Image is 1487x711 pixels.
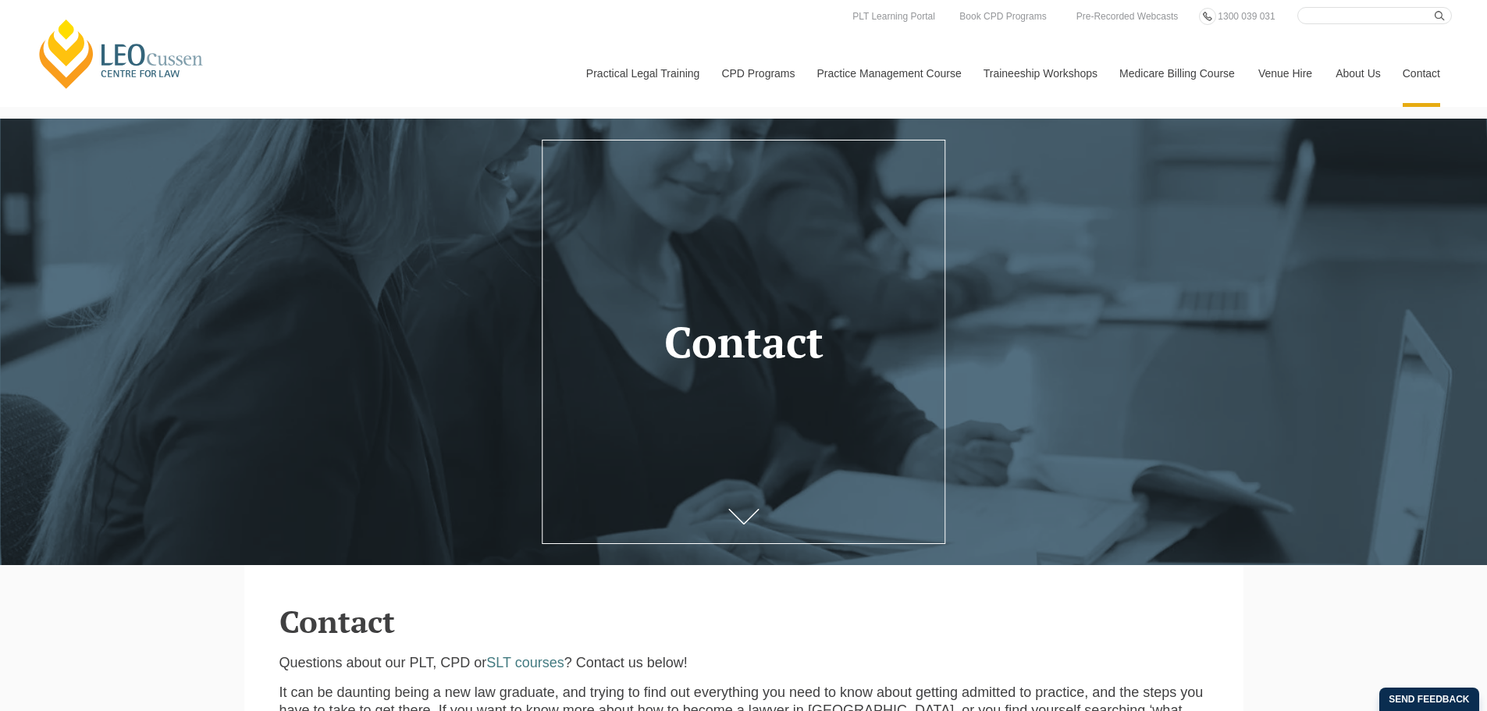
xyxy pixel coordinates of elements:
a: Practical Legal Training [575,40,710,107]
span: 1300 039 031 [1218,11,1275,22]
a: CPD Programs [710,40,805,107]
a: 1300 039 031 [1214,8,1279,25]
h1: Contact [565,318,922,366]
a: [PERSON_NAME] Centre for Law [35,17,208,91]
a: Book CPD Programs [955,8,1050,25]
a: PLT Learning Portal [848,8,939,25]
a: Contact [1391,40,1452,107]
a: Medicare Billing Course [1108,40,1247,107]
a: Venue Hire [1247,40,1324,107]
a: SLT courses [486,655,564,670]
a: Practice Management Course [806,40,972,107]
h2: Contact [279,604,1208,638]
a: Traineeship Workshops [972,40,1108,107]
a: About Us [1324,40,1391,107]
p: Questions about our PLT, CPD or ? Contact us below! [279,654,1208,672]
a: Pre-Recorded Webcasts [1073,8,1183,25]
iframe: LiveChat chat widget [1382,606,1448,672]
